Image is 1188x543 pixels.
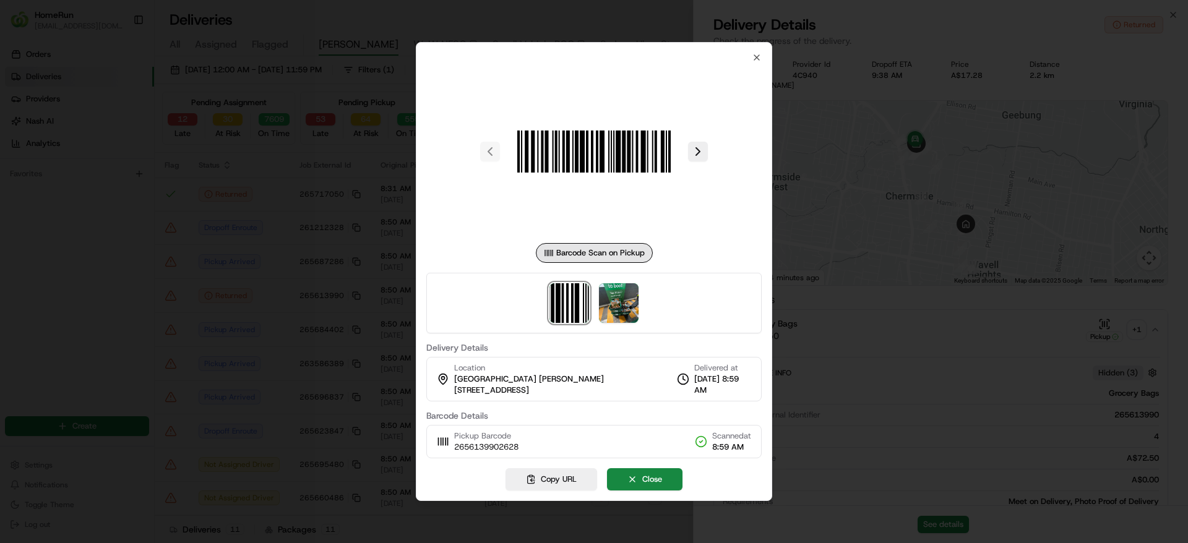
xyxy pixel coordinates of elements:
button: Close [607,468,682,490]
span: Location [454,362,485,374]
label: Barcode Details [426,411,762,420]
button: Copy URL [506,468,597,490]
span: [STREET_ADDRESS] [454,385,529,396]
span: Pickup Barcode [454,430,519,442]
img: barcode_scan_on_pickup image [505,62,683,241]
span: [DATE] 8:59 AM [694,374,751,396]
span: Scanned at [712,430,751,442]
span: 8:59 AM [712,442,751,453]
span: [GEOGRAPHIC_DATA] [PERSON_NAME] [454,374,604,385]
span: Delivered at [694,362,751,374]
span: 2656139902628 [454,442,519,453]
div: Barcode Scan on Pickup [536,243,653,263]
label: Delivery Details [426,343,762,352]
img: barcode_scan_on_pickup image [549,283,589,323]
img: photo_proof_of_delivery image [599,283,639,323]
